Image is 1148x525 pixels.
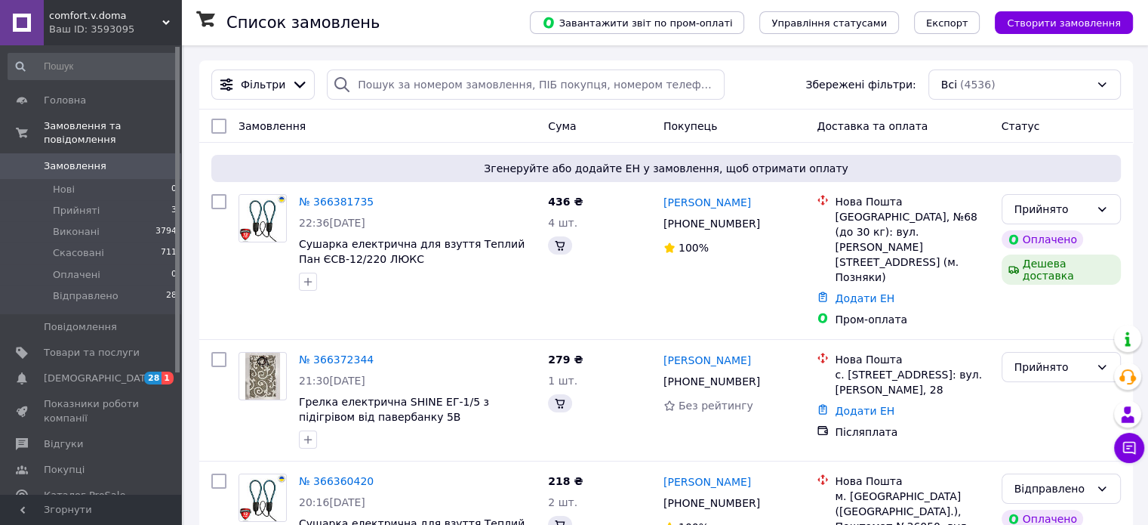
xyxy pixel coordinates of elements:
[1014,480,1090,497] div: Відправлено
[44,346,140,360] span: Товари та послуги
[548,375,577,387] span: 1 шт.
[171,268,177,282] span: 0
[660,213,763,234] div: [PHONE_NUMBER]
[299,217,365,229] span: 22:36[DATE]
[835,367,989,397] div: с. [STREET_ADDRESS]: вул. [PERSON_NAME], 28
[239,194,287,242] a: Фото товару
[44,159,106,173] span: Замовлення
[53,183,75,196] span: Нові
[239,474,286,521] img: Фото товару
[660,493,763,514] div: [PHONE_NUMBER]
[162,372,174,384] span: 1
[663,353,751,368] a: [PERSON_NAME]
[530,11,744,34] button: Завантажити звіт по пром-оплаті
[53,289,118,303] span: Відправлено
[217,161,1115,176] span: Згенеруйте або додайте ЕН у замовлення, щоб отримати оплату
[548,354,583,366] span: 279 ₴
[239,474,287,522] a: Фото товару
[44,94,86,107] span: Головна
[161,246,177,260] span: 711
[548,475,583,487] span: 218 ₴
[771,17,887,29] span: Управління статусами
[805,77,916,92] span: Збережені фільтри:
[53,246,104,260] span: Скасовані
[299,496,365,508] span: 20:16[DATE]
[44,119,181,147] span: Замовлення та повідомлення
[239,120,306,132] span: Замовлення
[171,183,177,196] span: 0
[663,195,751,210] a: [PERSON_NAME]
[835,352,989,367] div: Нова Пошта
[155,225,177,239] span: 3794
[226,14,380,32] h1: Список замовлень
[299,475,374,487] a: № 366360420
[53,268,100,282] span: Оплачені
[1002,120,1040,132] span: Статус
[835,209,989,285] div: [GEOGRAPHIC_DATA], №68 (до 30 кг): вул. [PERSON_NAME][STREET_ADDRESS] (м. Позняки)
[926,17,968,29] span: Експорт
[759,11,899,34] button: Управління статусами
[44,320,117,334] span: Повідомлення
[299,196,374,208] a: № 366381735
[663,120,717,132] span: Покупець
[327,69,725,100] input: Пошук за номером замовлення, ПІБ покупця, номером телефону, Email, номером накладної
[679,400,753,412] span: Без рейтингу
[1007,17,1121,29] span: Створити замовлення
[239,352,287,400] a: Фото товару
[241,77,285,92] span: Фільтри
[835,405,894,417] a: Додати ЕН
[44,437,83,451] span: Відгуки
[299,238,525,265] a: Сушарка електрична для взуття Теплий Пан ЄСВ-12/220 ЛЮКС
[49,23,181,36] div: Ваш ID: 3593095
[960,79,996,91] span: (4536)
[1114,433,1144,463] button: Чат з покупцем
[239,195,286,242] img: Фото товару
[1002,255,1121,285] div: Дешева доставка
[1014,359,1090,375] div: Прийнято
[8,53,178,80] input: Пошук
[548,217,577,229] span: 4 шт.
[914,11,980,34] button: Експорт
[144,372,162,384] span: 28
[53,225,100,239] span: Виконані
[663,474,751,489] a: [PERSON_NAME]
[299,396,489,423] a: Грелка електрична SHINE ЕГ-1/5 з підігрівом від павербанку 5В
[53,204,100,218] span: Прийняті
[835,312,989,327] div: Пром-оплата
[835,425,989,440] div: Післяплата
[548,120,576,132] span: Cума
[44,489,125,502] span: Каталог ProSale
[1002,230,1083,249] div: Оплачено
[44,397,140,425] span: Показники роботи компанії
[299,375,365,387] span: 21:30[DATE]
[660,371,763,392] div: [PHONE_NUMBER]
[817,120,928,132] span: Доставка та оплата
[679,242,709,254] span: 100%
[835,292,894,304] a: Додати ЕН
[299,354,374,366] a: № 366372344
[941,77,957,92] span: Всі
[835,474,989,489] div: Нова Пошта
[980,16,1133,28] a: Створити замовлення
[166,289,177,303] span: 28
[835,194,989,209] div: Нова Пошта
[44,463,85,477] span: Покупці
[171,204,177,218] span: 3
[49,9,162,23] span: comfort.v.doma
[548,496,577,508] span: 2 шт.
[995,11,1133,34] button: Створити замовлення
[44,372,155,385] span: [DEMOGRAPHIC_DATA]
[542,16,732,29] span: Завантажити звіт по пром-оплаті
[245,353,281,400] img: Фото товару
[1014,201,1090,218] div: Прийнято
[548,196,583,208] span: 436 ₴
